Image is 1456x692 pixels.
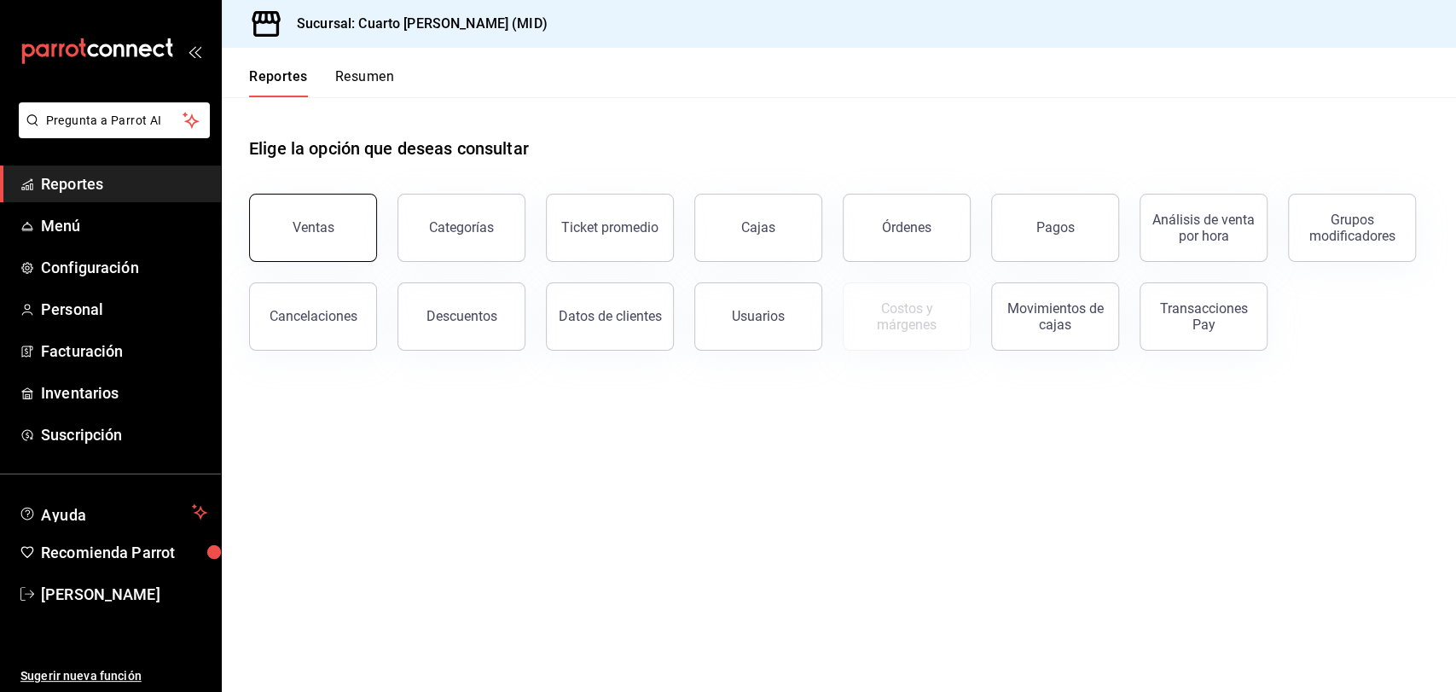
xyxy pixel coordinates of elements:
[1002,300,1108,333] div: Movimientos de cajas
[283,14,548,34] h3: Sucursal: Cuarto [PERSON_NAME] (MID)
[426,308,497,324] div: Descuentos
[249,68,308,97] button: Reportes
[1036,219,1075,236] div: Pagos
[41,340,207,363] span: Facturación
[20,667,207,685] span: Sugerir nueva función
[1140,194,1267,262] button: Análisis de venta por hora
[270,308,357,324] div: Cancelaciones
[1288,194,1416,262] button: Grupos modificadores
[249,68,394,97] div: navigation tabs
[991,194,1119,262] button: Pagos
[694,282,822,351] button: Usuarios
[249,136,529,161] h1: Elige la opción que deseas consultar
[41,298,207,321] span: Personal
[397,282,525,351] button: Descuentos
[41,502,185,522] span: Ayuda
[46,112,183,130] span: Pregunta a Parrot AI
[882,219,931,236] div: Órdenes
[397,194,525,262] button: Categorías
[559,308,662,324] div: Datos de clientes
[335,68,394,97] button: Resumen
[249,194,377,262] button: Ventas
[41,172,207,195] span: Reportes
[1151,212,1256,244] div: Análisis de venta por hora
[41,381,207,404] span: Inventarios
[41,256,207,279] span: Configuración
[12,124,210,142] a: Pregunta a Parrot AI
[1140,282,1267,351] button: Transacciones Pay
[41,214,207,237] span: Menú
[249,282,377,351] button: Cancelaciones
[1151,300,1256,333] div: Transacciones Pay
[429,219,494,236] div: Categorías
[843,194,971,262] button: Órdenes
[741,218,776,238] div: Cajas
[546,282,674,351] button: Datos de clientes
[41,583,207,606] span: [PERSON_NAME]
[694,194,822,262] a: Cajas
[561,219,658,236] div: Ticket promedio
[732,308,785,324] div: Usuarios
[1299,212,1405,244] div: Grupos modificadores
[546,194,674,262] button: Ticket promedio
[293,219,334,236] div: Ventas
[19,102,210,138] button: Pregunta a Parrot AI
[41,541,207,564] span: Recomienda Parrot
[188,44,201,58] button: open_drawer_menu
[991,282,1119,351] button: Movimientos de cajas
[843,282,971,351] button: Contrata inventarios para ver este reporte
[41,423,207,446] span: Suscripción
[854,300,960,333] div: Costos y márgenes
